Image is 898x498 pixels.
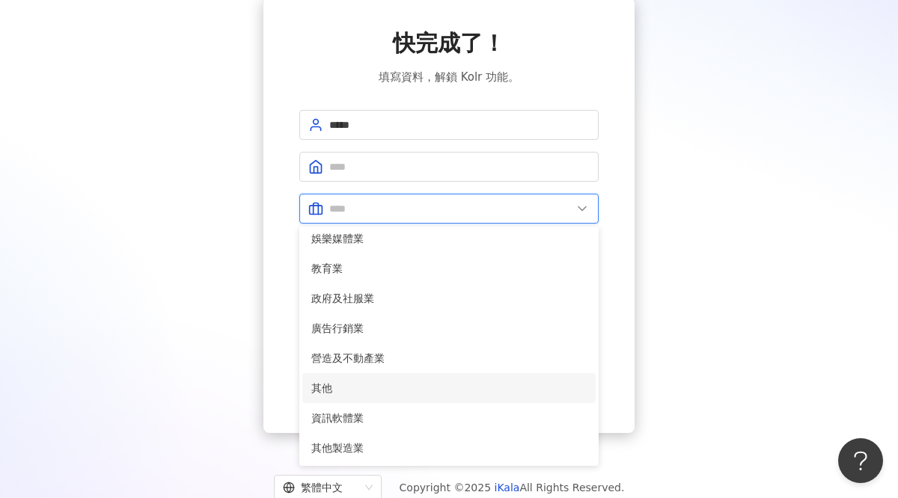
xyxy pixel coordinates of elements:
span: 政府及社服業 [311,290,587,307]
iframe: Help Scout Beacon - Open [838,438,883,483]
span: 資訊軟體業 [311,410,587,426]
span: 填寫資料，解鎖 Kolr 功能。 [379,68,519,86]
a: iKala [495,482,520,494]
span: 教育業 [311,260,587,277]
span: 營造及不動產業 [311,350,587,366]
span: 其他製造業 [311,440,587,456]
span: 快完成了！ [393,28,505,59]
span: Copyright © 2025 All Rights Reserved. [400,479,625,497]
span: 廣告行銷業 [311,320,587,336]
span: 娛樂媒體業 [311,230,587,247]
span: 其他 [311,380,587,396]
